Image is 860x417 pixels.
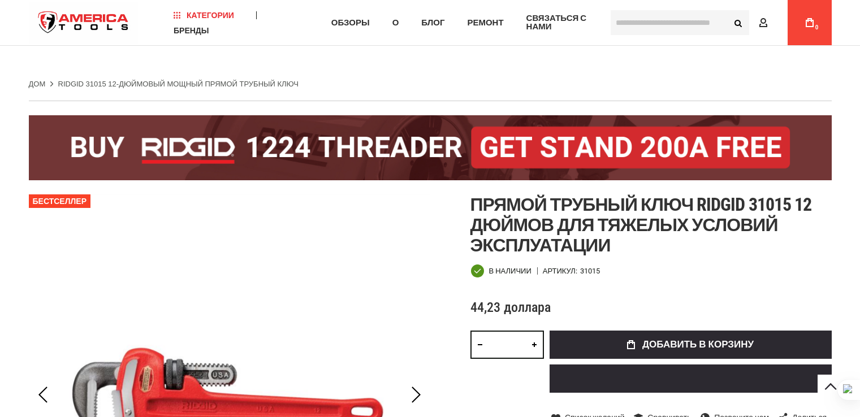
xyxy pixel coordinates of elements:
[174,26,209,35] font: Бренды
[470,299,551,315] font: 44,23 доллара
[526,13,587,32] font: Связаться с нами
[187,11,234,20] font: Категории
[29,79,46,89] a: Дом
[470,264,531,278] div: Доступность
[815,24,819,31] font: 0
[580,267,600,275] font: 31015
[550,331,832,359] button: добавить в корзину
[462,15,508,31] a: Ремонт
[29,80,46,88] font: Дом
[58,80,299,88] font: RIDGID 31015 12-дюймовый мощный прямой трубный ключ
[387,15,404,31] a: О
[421,18,444,28] font: Блог
[521,15,608,31] a: Связаться с нами
[772,18,793,27] font: Счет
[168,7,239,23] a: Категории
[489,267,531,275] font: В наличии
[331,18,370,28] font: Обзоры
[29,2,139,44] img: Американские инструменты
[470,194,811,256] font: Прямой трубный ключ Ridgid 31015 12 дюймов для тяжелых условий эксплуатации
[642,338,754,350] font: добавить в корзину
[29,115,832,180] img: АКЦИЯ: Купите резьбонарезной станок RIDGID® 1224 (26092) и получите стойку 92467 200A БЕСПЛАТНО!
[326,15,375,31] a: Обзоры
[29,2,139,44] a: логотип магазина
[168,23,214,38] a: Бренды
[543,267,576,275] font: Артикул
[392,18,399,28] font: О
[728,12,749,33] button: Поиск
[467,18,503,28] font: Ремонт
[416,15,450,31] a: Блог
